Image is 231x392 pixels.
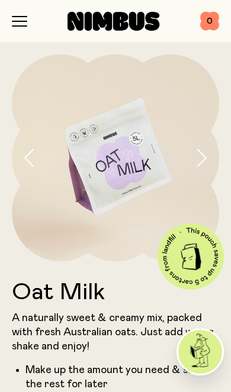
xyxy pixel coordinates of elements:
li: Make up the amount you need & save the rest for later [25,363,220,391]
button: 0 [200,12,219,31]
p: A naturally sweet & creamy mix, packed with fresh Australian oats. Just add water, shake and enjoy! [12,311,219,354]
h1: Oat Milk [12,280,219,304]
img: agent [178,330,222,374]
